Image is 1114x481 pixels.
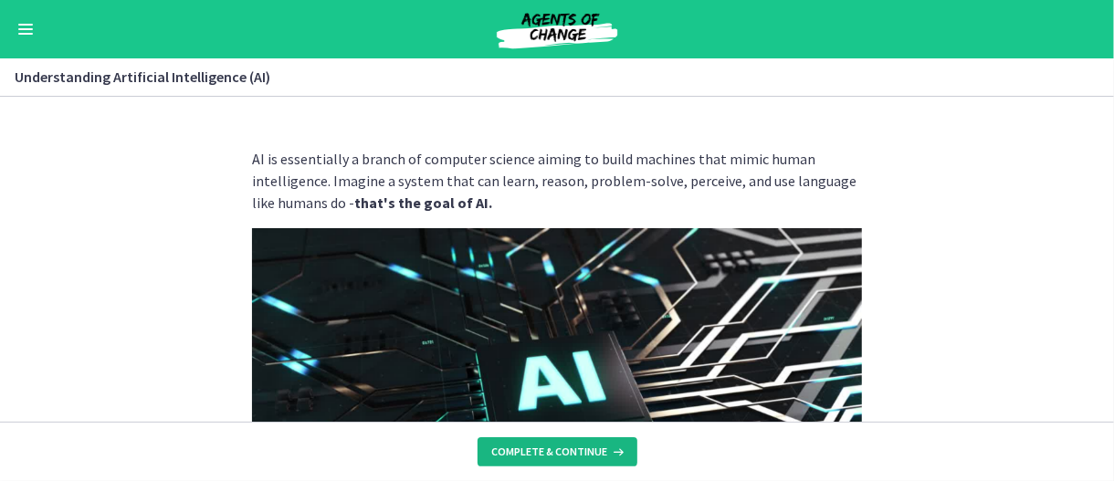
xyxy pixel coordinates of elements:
[15,18,37,40] button: Enable menu
[492,444,608,459] span: Complete & continue
[15,66,1077,88] h3: Understanding Artificial Intelligence (AI)
[354,193,492,212] strong: that's the goal of AI.
[447,7,667,51] img: Agents of Change
[478,437,637,466] button: Complete & continue
[252,148,862,214] p: AI is essentially a branch of computer science aiming to build machines that mimic human intellig...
